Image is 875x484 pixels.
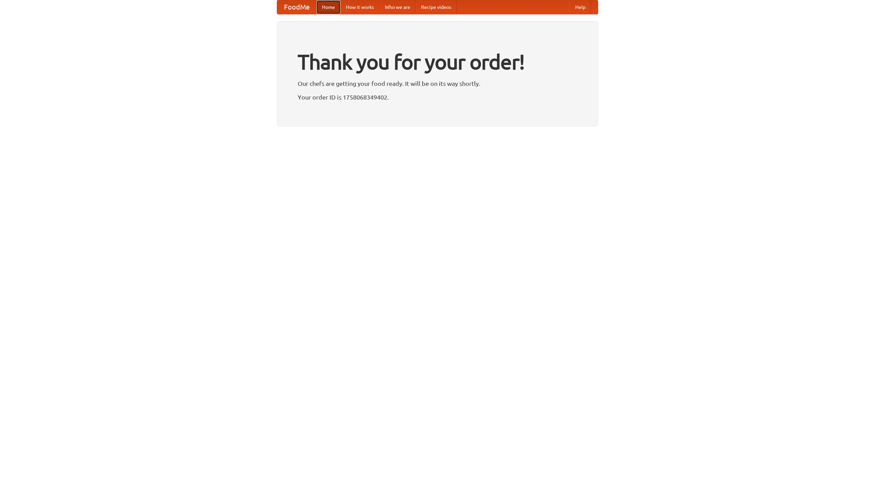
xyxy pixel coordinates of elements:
[379,0,416,14] a: Who we are
[340,0,379,14] a: How it works
[416,0,457,14] a: Recipe videos
[570,0,591,14] a: Help
[317,0,340,14] a: Home
[298,78,577,89] p: Our chefs are getting your food ready. It will be on its way shortly.
[298,45,577,78] h1: Thank you for your order!
[277,0,317,14] a: FoodMe
[298,92,577,102] p: Your order ID is 1758068349402.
